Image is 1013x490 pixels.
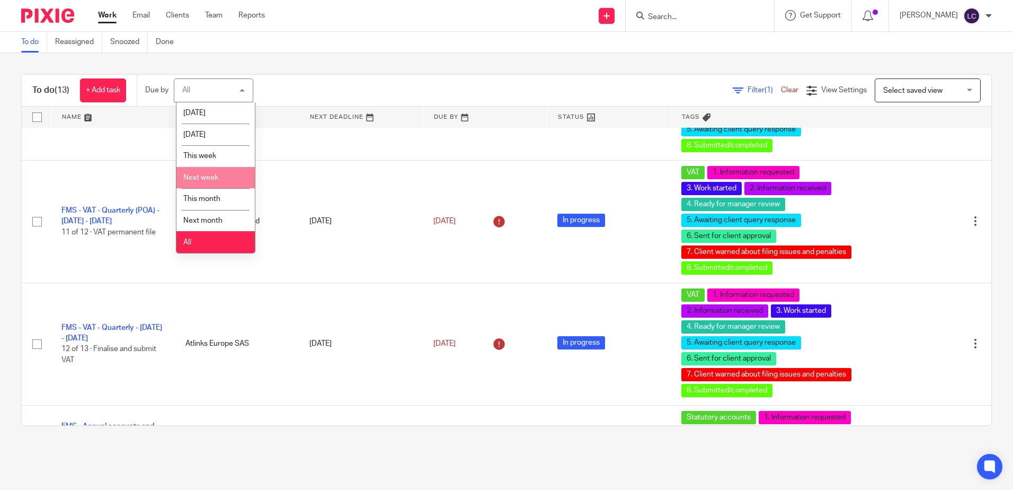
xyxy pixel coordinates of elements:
td: [DATE] [299,160,423,283]
span: 2. Information received [744,182,831,195]
img: Pixie [21,8,74,23]
span: 1. Information requested [707,288,799,302]
p: Due by [145,85,168,95]
span: 1. Information requested [759,411,851,424]
p: [PERSON_NAME] [900,10,958,21]
a: Email [132,10,150,21]
span: (13) [55,86,69,94]
span: VAT [681,288,705,302]
span: In progress [557,336,605,349]
span: This month [183,195,220,203]
span: 4. Ready for manager review [681,320,785,334]
a: Reports [238,10,265,21]
a: Work [98,10,117,21]
a: FMS - VAT - Quarterly (POA) - [DATE] - [DATE] [61,207,159,225]
div: All [182,86,190,94]
span: [DATE] [183,109,206,117]
a: Clients [166,10,189,21]
td: Adtran Europe Limited [175,160,299,283]
span: View Settings [821,86,867,94]
span: 12 of 13 · Finalise and submit VAT [61,346,156,364]
h1: To do [32,85,69,96]
a: Team [205,10,223,21]
span: All [183,239,191,246]
span: Next month [183,217,223,224]
span: 6. Sent for client approval [681,352,776,365]
a: FMS - VAT - Quarterly - [DATE] - [DATE] [61,324,162,342]
span: 7. Client warned about filing issues and penalties [681,368,851,381]
span: Tags [682,114,700,120]
span: 2. Information received [681,304,768,318]
span: 3. Work started [681,182,742,195]
span: 1. Information requested [707,166,799,179]
a: To do [21,32,47,52]
td: Entropic Ecology Indoors UK Ltd [175,405,299,480]
td: Atlinks Europe SAS [175,283,299,405]
a: Reassigned [55,32,102,52]
a: FMS - Annual accounts and corporation tax - [DATE] [61,423,154,441]
span: 11 of 12 · VAT permanent file [61,229,156,236]
span: 8. Submitted/completed [681,139,772,152]
input: Search [647,13,742,22]
span: Next week [183,174,218,181]
span: 8. Submitted/completed [681,261,772,275]
span: 3. Work started [771,304,831,318]
span: This week [183,152,216,160]
td: [DATE] [299,405,423,480]
span: [DATE] [433,217,456,225]
span: 4. Ready for manager review [681,198,785,211]
span: [DATE] [183,131,206,138]
span: 5. Awaiting client query response [681,214,801,227]
a: Clear [781,86,798,94]
a: + Add task [80,78,126,102]
span: 5. Awaiting client query response [681,336,801,349]
span: (1) [765,86,773,94]
a: Done [156,32,182,52]
td: [DATE] [299,283,423,405]
span: 6. Sent for client approval [681,230,776,243]
span: [DATE] [433,340,456,347]
span: Statutory accounts [681,411,756,424]
span: VAT [681,166,705,179]
span: Filter [748,86,781,94]
a: Snoozed [110,32,148,52]
img: svg%3E [963,7,980,24]
span: Get Support [800,12,841,19]
span: In progress [557,214,605,227]
span: Select saved view [883,87,943,94]
span: 7. Client warned about filing issues and penalties [681,246,851,259]
span: 8. Submitted/completed [681,384,772,397]
span: 5. Awaiting client query response [681,123,801,136]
